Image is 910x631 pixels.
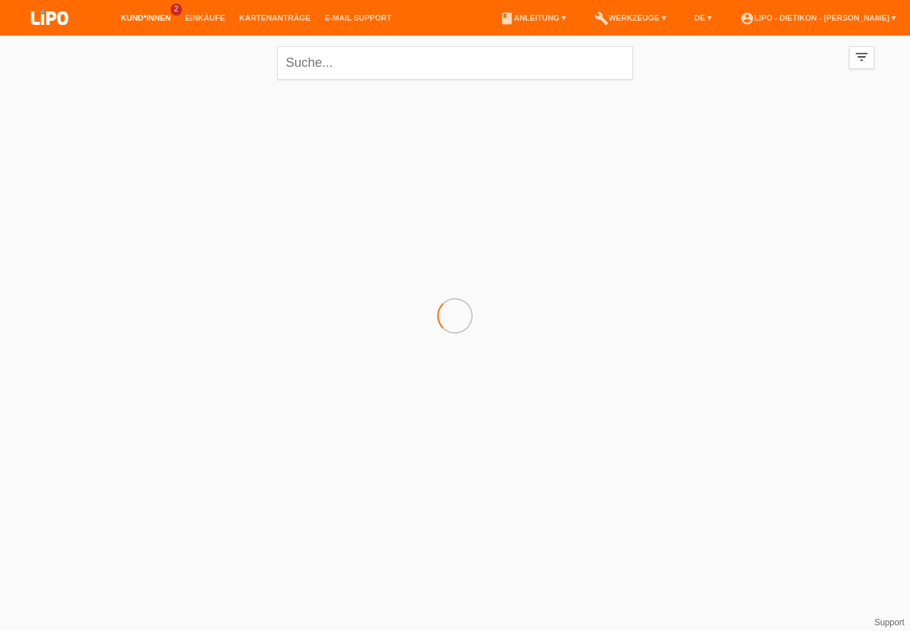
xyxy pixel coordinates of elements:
[277,46,633,80] input: Suche...
[493,14,573,22] a: bookAnleitung ▾
[114,14,178,22] a: Kund*innen
[874,617,904,627] a: Support
[687,14,719,22] a: DE ▾
[171,4,182,16] span: 2
[178,14,232,22] a: Einkäufe
[500,11,514,26] i: book
[14,29,85,40] a: LIPO pay
[232,14,318,22] a: Kartenanträge
[733,14,903,22] a: account_circleLIPO - Dietikon - [PERSON_NAME] ▾
[594,11,609,26] i: build
[587,14,673,22] a: buildWerkzeuge ▾
[854,49,869,65] i: filter_list
[318,14,399,22] a: E-Mail Support
[740,11,754,26] i: account_circle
